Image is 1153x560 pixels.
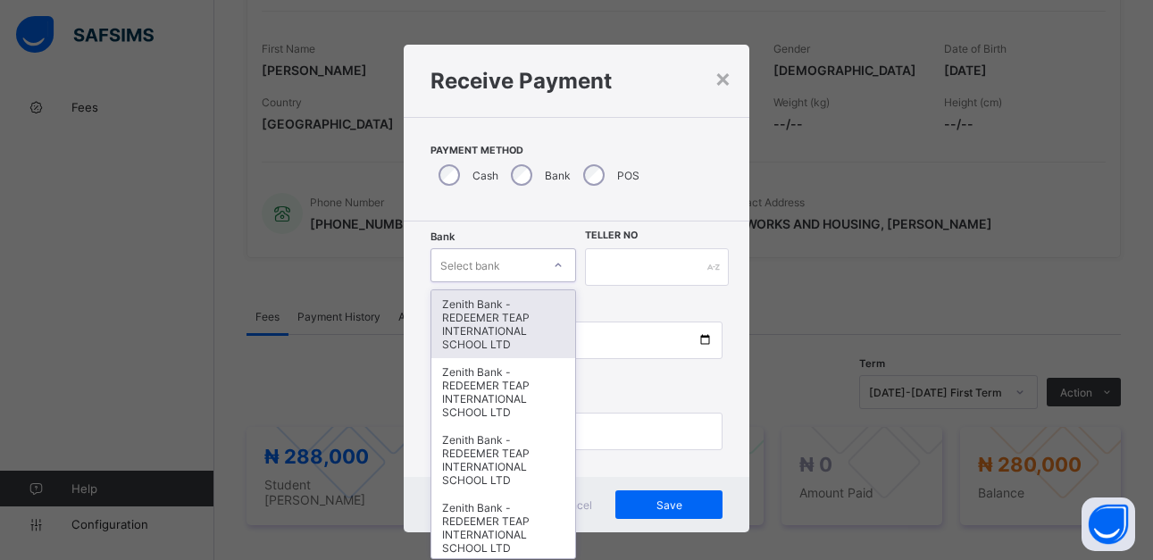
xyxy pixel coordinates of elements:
div: Zenith Bank - REDEEMER TEAP INTERNATIONAL SCHOOL LTD [431,426,576,494]
span: Payment Method [430,145,723,156]
label: Bank [545,169,571,182]
span: Save [629,498,709,512]
label: POS [617,169,639,182]
button: Open asap [1082,497,1135,551]
span: Bank [430,230,455,243]
div: × [714,63,731,93]
label: Teller No [585,230,638,241]
h1: Receive Payment [430,68,723,94]
div: Zenith Bank - REDEEMER TEAP INTERNATIONAL SCHOOL LTD [431,358,576,426]
label: Cash [472,169,498,182]
div: Zenith Bank - REDEEMER TEAP INTERNATIONAL SCHOOL LTD [431,290,576,358]
div: Select bank [440,248,500,282]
